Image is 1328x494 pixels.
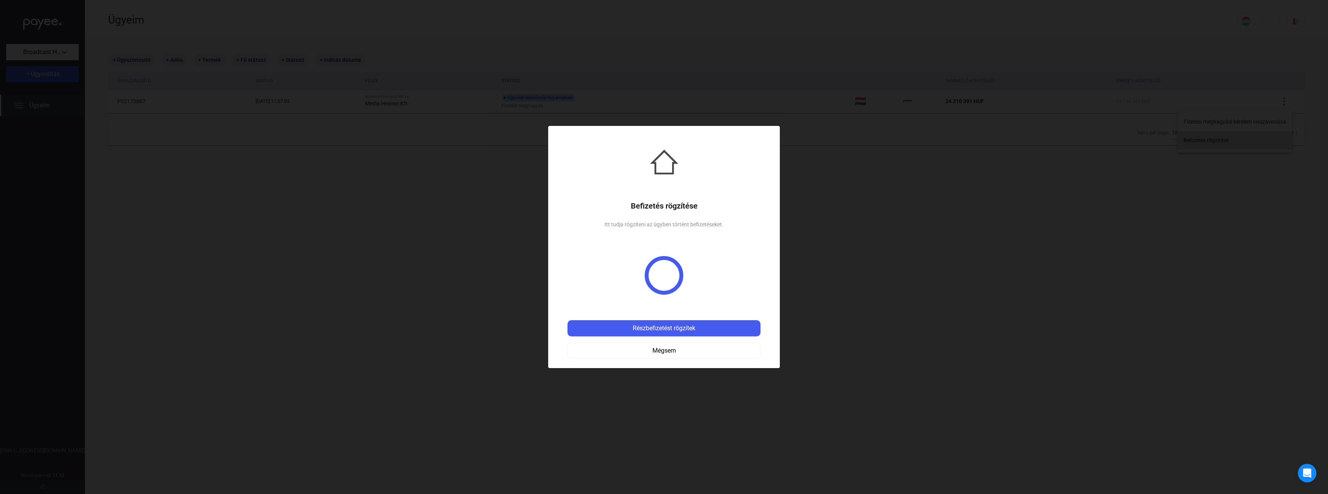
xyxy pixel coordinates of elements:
[650,148,678,176] img: house
[567,320,761,336] button: Részbefizetést rögzítek
[570,346,758,355] div: Mégsem
[605,220,723,229] div: Itt tudja rögzíteni az ügyben történt befizetéseket.
[631,201,698,211] h1: Befizetés rögzítése
[570,324,758,333] div: Részbefizetést rögzítek
[567,343,761,359] button: Mégsem
[1298,464,1316,482] div: Open Intercom Messenger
